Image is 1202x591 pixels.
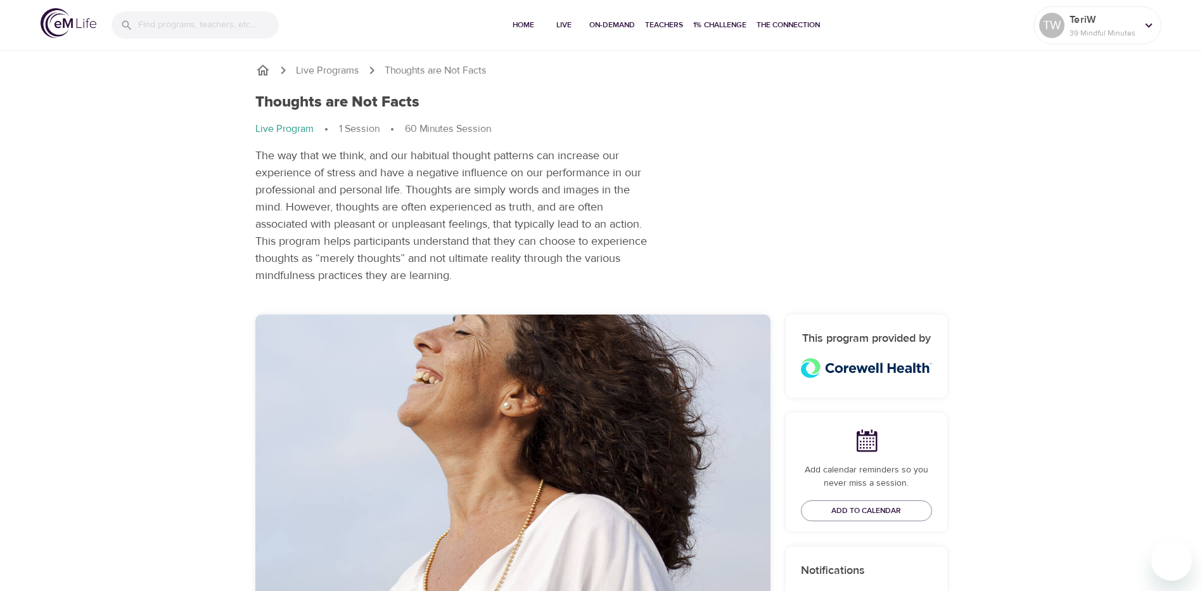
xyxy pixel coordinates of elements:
div: TW [1039,13,1065,38]
button: Add to Calendar [801,500,932,521]
p: TeriW [1070,12,1137,27]
span: On-Demand [589,18,635,32]
span: Add to Calendar [831,504,901,517]
img: Corewell%20Health.png [801,358,932,378]
p: The way that we think, and our habitual thought patterns can increase our experience of stress an... [255,147,653,284]
span: Live [549,18,579,32]
nav: breadcrumb [255,63,947,78]
a: Live Programs [296,63,359,78]
img: logo [41,8,96,38]
p: Add calendar reminders so you never miss a session. [801,464,932,490]
span: The Connection [757,18,820,32]
span: Home [508,18,539,32]
input: Find programs, teachers, etc... [138,11,279,39]
p: Live Program [255,122,314,136]
span: 1% Challenge [693,18,746,32]
p: Notifications [801,562,932,579]
nav: breadcrumb [255,122,653,137]
iframe: Button to launch messaging window [1151,540,1192,581]
h6: This program provided by [801,330,932,348]
p: 1 Session [339,122,380,136]
span: Teachers [645,18,683,32]
p: 39 Mindful Minutes [1070,27,1137,39]
p: 60 Minutes Session [405,122,491,136]
p: Thoughts are Not Facts [385,63,487,78]
h1: Thoughts are Not Facts [255,93,419,112]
